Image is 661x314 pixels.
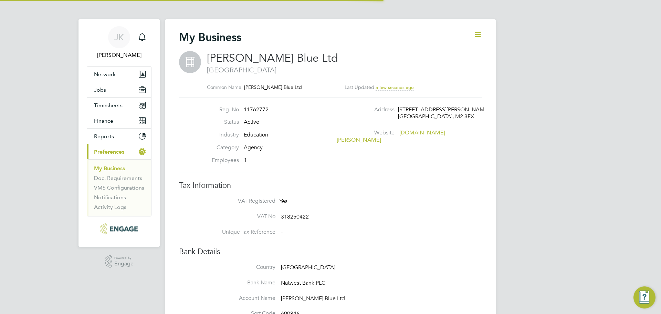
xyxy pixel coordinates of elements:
[244,119,259,125] span: Active
[94,118,113,124] span: Finance
[398,113,463,120] div: [GEOGRAPHIC_DATA], M2 3FX
[114,255,134,261] span: Powered by
[87,98,151,113] button: Timesheets
[244,157,247,164] span: 1
[244,84,302,90] span: [PERSON_NAME] Blue Ltd
[105,255,134,268] a: Powered byEngage
[87,26,151,59] a: JK[PERSON_NAME]
[114,33,124,42] span: JK
[87,144,151,159] button: Preferences
[78,19,160,247] nav: Main navigation
[281,213,309,220] span: 318250422
[201,144,239,151] label: Category
[87,223,151,234] a: Go to home page
[201,157,239,164] label: Employees
[87,51,151,59] span: Joel Kinsella
[376,84,414,90] span: a few seconds ago
[94,175,142,181] a: Doc. Requirements
[244,106,269,113] span: 11762772
[179,30,241,44] h2: My Business
[101,223,137,234] img: henry-blue-logo-retina.png
[207,65,475,74] span: [GEOGRAPHIC_DATA]
[244,144,263,151] span: Agency
[207,264,275,271] label: Country
[201,119,239,126] label: Status
[244,131,268,138] span: Education
[207,84,241,90] label: Common Name
[114,261,134,267] span: Engage
[87,67,151,82] button: Network
[94,102,123,109] span: Timesheets
[207,229,275,236] label: Unique Tax Reference
[337,106,395,113] label: Address
[207,197,275,205] label: VAT Registered
[207,51,338,65] span: [PERSON_NAME] Blue Ltd
[345,84,374,90] label: Last Updated
[398,106,463,113] div: [STREET_ADDRESS][PERSON_NAME]
[94,87,106,93] span: Jobs
[207,279,275,286] label: Bank Name
[87,113,151,128] button: Finance
[87,159,151,216] div: Preferences
[207,213,275,220] label: VAT No
[94,149,124,155] span: Preferences
[179,247,482,257] h3: Bank Details
[87,129,151,144] button: Reports
[179,181,482,191] h3: Tax Information
[281,295,345,302] span: [PERSON_NAME] Blue Ltd
[94,184,144,191] a: VMS Configurations
[281,280,325,286] span: Natwest Bank PLC
[87,82,151,97] button: Jobs
[337,129,395,136] label: Website
[94,133,114,140] span: Reports
[280,198,287,205] span: Yes
[633,286,655,308] button: Engage Resource Center
[201,131,239,139] label: Industry
[281,229,283,236] span: -
[207,295,275,302] label: Account Name
[337,129,445,143] a: [DOMAIN_NAME][PERSON_NAME]
[94,165,125,172] a: My Business
[201,106,239,113] label: Reg. No
[94,194,126,201] a: Notifications
[94,71,116,78] span: Network
[94,204,126,210] a: Activity Logs
[281,264,335,271] span: [GEOGRAPHIC_DATA]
